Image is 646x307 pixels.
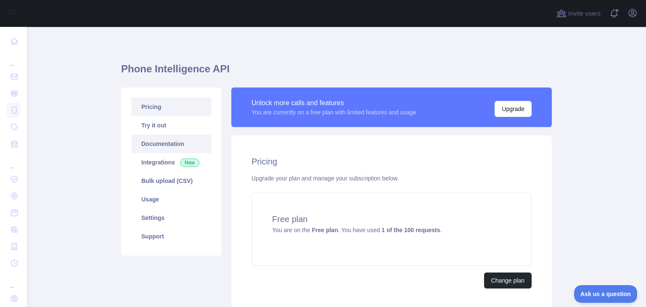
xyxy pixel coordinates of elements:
[312,227,338,233] strong: Free plan
[568,9,601,19] span: Invite users
[131,209,211,227] a: Settings
[121,62,552,82] h1: Phone Intelligence API
[131,172,211,190] a: Bulk upload (CSV)
[272,213,511,225] h4: Free plan
[7,273,20,289] div: ...
[555,7,602,20] button: Invite users
[252,108,416,116] div: You are currently on a free plan with limited features and usage
[495,101,532,117] button: Upgrade
[574,285,638,303] iframe: Toggle Customer Support
[131,98,211,116] a: Pricing
[381,227,440,233] strong: 1 of the 100 requests
[252,174,532,183] div: Upgrade your plan and manage your subscription below.
[180,159,199,167] span: New
[131,190,211,209] a: Usage
[272,227,442,233] span: You are on the . You have used .
[252,156,532,167] h2: Pricing
[131,227,211,246] a: Support
[484,273,532,288] button: Change plan
[252,98,416,108] div: Unlock more calls and features
[131,153,211,172] a: Integrations New
[7,50,20,67] div: ...
[7,153,20,170] div: ...
[131,135,211,153] a: Documentation
[131,116,211,135] a: Try it out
